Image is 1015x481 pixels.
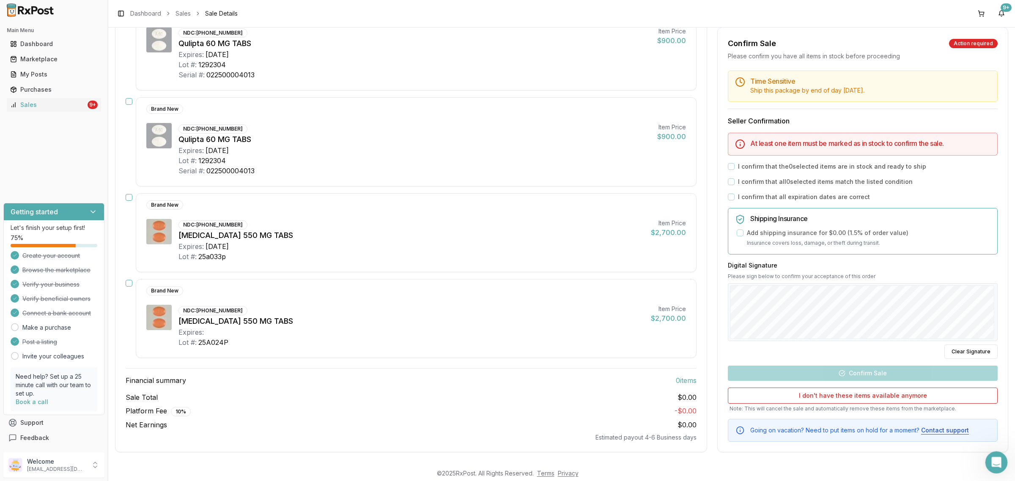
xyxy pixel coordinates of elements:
[3,3,58,17] img: RxPost Logo
[198,60,226,70] div: 1292304
[178,134,650,145] div: Qulipta 60 MG TABS
[3,430,104,445] button: Feedback
[7,192,162,218] div: Manuel says…
[728,52,998,60] div: Please confirm you have all items in stock before proceeding
[22,251,80,260] span: Create your account
[146,305,172,330] img: Xifaxan 550 MG TABS
[205,9,238,18] span: Sale Details
[206,241,229,251] div: [DATE]
[11,207,58,217] h3: Getting started
[651,227,686,238] div: $2,700.00
[537,470,554,477] a: Terms
[22,338,57,346] span: Post a listing
[24,5,38,18] img: Profile image for Manuel
[176,9,191,18] a: Sales
[921,426,969,435] button: Contact support
[750,87,864,94] span: Ship this package by end of day [DATE] .
[178,38,650,49] div: Qulipta 60 MG TABS
[206,166,255,176] div: 022500004013
[3,83,104,96] button: Purchases
[7,67,101,82] a: My Posts
[130,9,238,18] nav: breadcrumb
[178,241,204,251] div: Expires:
[651,313,686,323] div: $2,700.00
[657,123,686,131] div: Item Price
[7,243,162,277] div: Manuel says…
[178,70,205,80] div: Serial #:
[146,123,172,148] img: Qulipta 60 MG TABS
[41,4,96,11] h1: [PERSON_NAME]
[27,277,33,284] button: Gif picker
[126,406,191,416] span: Platform Fee
[14,248,84,257] div: Ill check on that for you
[178,28,247,38] div: NDC: [PHONE_NUMBER]
[1001,3,1012,12] div: 9+
[178,230,644,241] div: [MEDICAL_DATA] 550 MG TABS
[750,140,990,147] h5: At least one item must be marked as in stock to confirm the sale.
[105,23,162,50] div: Invoiceee64249c3c51
[198,156,226,166] div: 1292304
[171,407,191,416] div: 10 %
[7,120,162,140] div: Daniel says…
[14,197,85,206] div: For xifaxans please hold
[5,3,22,19] button: go back
[198,337,228,347] div: 25A024P
[10,70,98,79] div: My Posts
[8,458,22,472] img: User avatar
[949,39,998,48] div: Action required
[728,273,998,279] p: Please sign below to confirm your acceptance of this order
[651,219,686,227] div: Item Price
[995,7,1008,20] button: 9+
[750,426,990,435] div: Going on vacation? Need to put items on hold for a moment?
[98,107,156,115] div: 25a024p exp 10/29
[22,266,91,274] span: Browse the marketplace
[750,215,990,222] h5: Shipping Insurance
[22,309,91,317] span: Connect a bank account
[38,167,162,186] div: [MEDICAL_DATA] lot g39677 exp 7/27
[146,104,183,114] div: Brand New
[206,70,255,80] div: 022500004013
[22,280,80,289] span: Verify your business
[7,57,53,75] div: Good to go
[178,145,204,156] div: Expires:
[136,87,156,96] div: xifaxin
[41,11,58,19] p: Active
[3,37,104,51] button: Dashboard
[178,124,247,134] div: NDC: [PHONE_NUMBER]
[22,323,71,332] a: Make a purchase
[148,3,164,19] div: Close
[112,28,156,45] div: Invoice ee64249c3c51
[132,3,148,19] button: Home
[178,156,197,166] div: Lot #:
[178,251,197,262] div: Lot #:
[3,98,104,112] button: Sales9+
[114,145,156,161] div: Invoice d0073a4fb1f2
[126,375,186,385] span: Financial summary
[678,392,697,402] span: $0.00
[22,352,84,361] a: Invite your colleagues
[27,466,86,473] p: [EMAIL_ADDRESS][DOMAIN_NAME]
[178,337,197,347] div: Lot #:
[558,470,579,477] a: Privacy
[3,415,104,430] button: Support
[40,277,47,284] button: Upload attachment
[657,27,686,36] div: Item Price
[198,251,226,262] div: 25a033p
[728,38,776,49] div: Confirm Sale
[10,40,98,48] div: Dashboard
[747,229,908,237] label: Add shipping insurance for $0.00 ( 1.5 % of order value)
[53,223,156,231] div: the [MEDICAL_DATA] was cancled?
[20,434,49,442] span: Feedback
[178,327,204,337] div: Expires:
[145,273,159,287] button: Send a message…
[10,55,98,63] div: Marketplace
[27,457,86,466] p: Welcome
[3,68,104,81] button: My Posts
[146,27,172,52] img: Qulipta 60 MG TABS
[7,140,162,167] div: Daniel says…
[178,60,197,70] div: Lot #:
[7,101,162,121] div: Daniel says…
[651,305,686,313] div: Item Price
[657,131,686,142] div: $900.00
[126,420,167,430] span: Net Earnings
